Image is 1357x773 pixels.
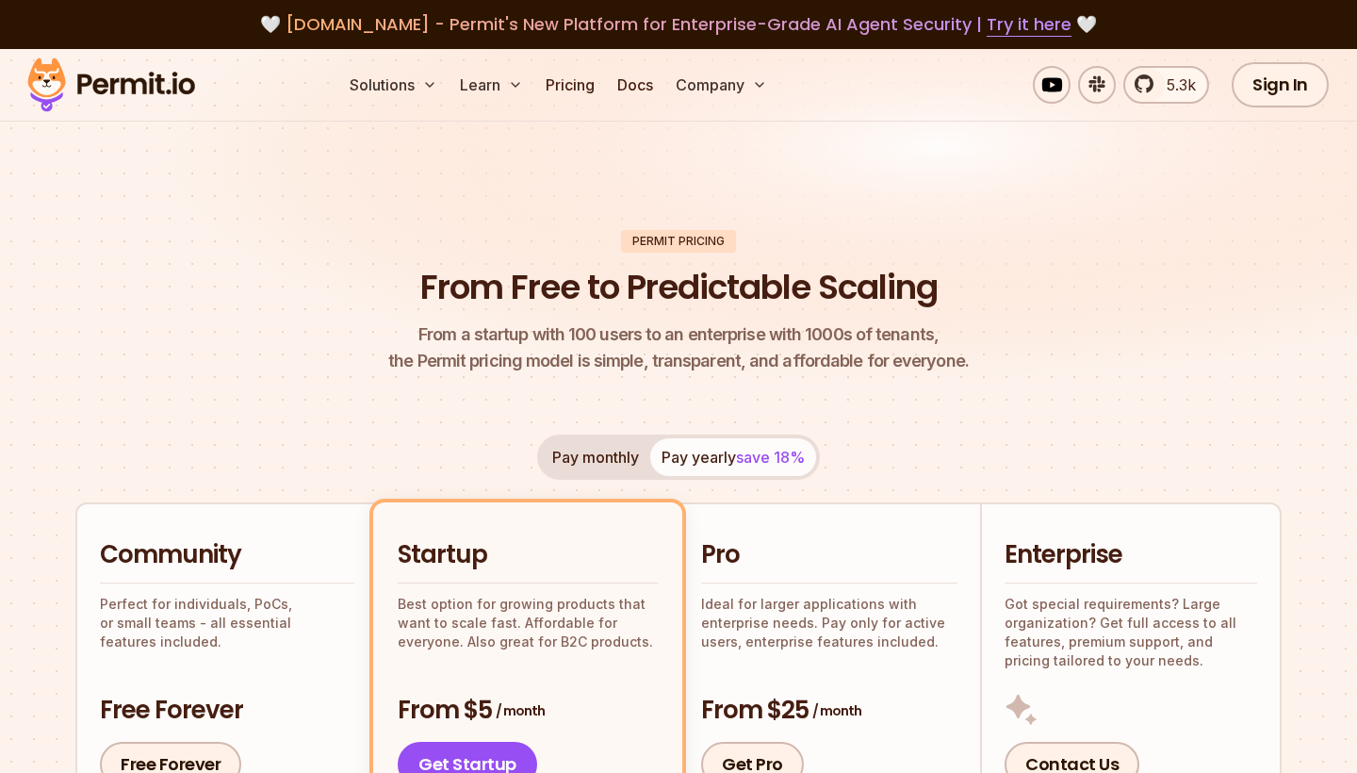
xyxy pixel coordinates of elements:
[452,66,531,104] button: Learn
[496,701,545,720] span: / month
[420,264,938,311] h1: From Free to Predictable Scaling
[388,321,969,374] p: the Permit pricing model is simple, transparent, and affordable for everyone.
[1232,62,1329,107] a: Sign In
[621,230,736,253] div: Permit Pricing
[398,538,658,572] h2: Startup
[100,694,354,728] h3: Free Forever
[398,694,658,728] h3: From $5
[342,66,445,104] button: Solutions
[541,438,650,476] button: Pay monthly
[286,12,1071,36] span: [DOMAIN_NAME] - Permit's New Platform for Enterprise-Grade AI Agent Security |
[987,12,1071,37] a: Try it here
[610,66,661,104] a: Docs
[1155,74,1196,96] span: 5.3k
[388,321,969,348] span: From a startup with 100 users to an enterprise with 1000s of tenants,
[100,595,354,651] p: Perfect for individuals, PoCs, or small teams - all essential features included.
[668,66,775,104] button: Company
[45,11,1312,38] div: 🤍 🤍
[812,701,861,720] span: / month
[701,595,957,651] p: Ideal for larger applications with enterprise needs. Pay only for active users, enterprise featur...
[1123,66,1209,104] a: 5.3k
[100,538,354,572] h2: Community
[1005,595,1257,670] p: Got special requirements? Large organization? Get full access to all features, premium support, a...
[701,538,957,572] h2: Pro
[1005,538,1257,572] h2: Enterprise
[538,66,602,104] a: Pricing
[19,53,204,117] img: Permit logo
[701,694,957,728] h3: From $25
[398,595,658,651] p: Best option for growing products that want to scale fast. Affordable for everyone. Also great for...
